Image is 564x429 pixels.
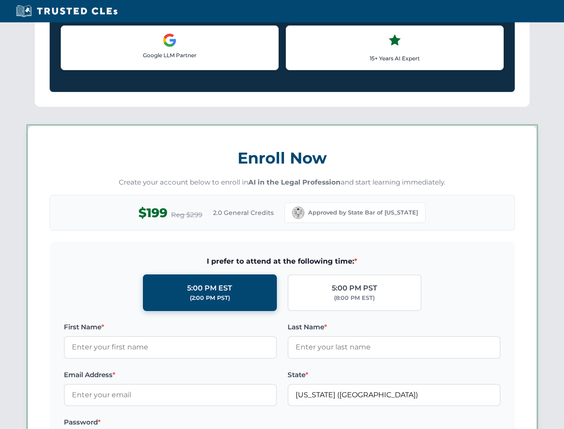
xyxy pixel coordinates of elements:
input: Enter your first name [64,336,277,358]
p: 15+ Years AI Expert [293,54,496,63]
h3: Enroll Now [50,144,515,172]
img: California Bar [292,206,305,219]
label: Last Name [288,322,501,332]
strong: AI in the Legal Profession [248,178,341,186]
input: Enter your email [64,384,277,406]
input: Enter your last name [288,336,501,358]
img: Google [163,33,177,47]
label: Email Address [64,370,277,380]
input: California (CA) [288,384,501,406]
div: (2:00 PM PST) [190,294,230,303]
span: I prefer to attend at the following time: [64,256,501,267]
p: Google LLM Partner [68,51,271,59]
img: Trusted CLEs [13,4,120,18]
label: Password [64,417,277,428]
span: Approved by State Bar of [US_STATE] [308,208,418,217]
div: 5:00 PM PST [332,282,377,294]
span: $199 [138,203,167,223]
p: Create your account below to enroll in and start learning immediately. [50,177,515,188]
label: First Name [64,322,277,332]
div: 5:00 PM EST [187,282,232,294]
span: 2.0 General Credits [213,208,274,218]
label: State [288,370,501,380]
div: (8:00 PM EST) [334,294,375,303]
span: Reg $299 [171,210,202,220]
